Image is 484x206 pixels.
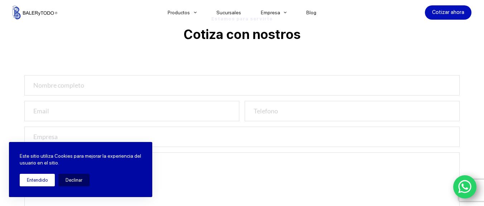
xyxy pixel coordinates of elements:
input: Nombre completo [24,75,460,95]
p: Cotiza con nostros [24,26,460,44]
input: Email [24,101,239,121]
button: Entendido [20,174,55,186]
input: Empresa [24,127,460,147]
img: Balerytodo [13,6,57,19]
p: Este sitio utiliza Cookies para mejorar la experiencia del usuario en el sitio. [20,153,142,167]
a: Cotizar ahora [425,5,471,20]
a: WhatsApp [453,175,477,199]
input: Telefono [245,101,460,121]
button: Declinar [58,174,90,186]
